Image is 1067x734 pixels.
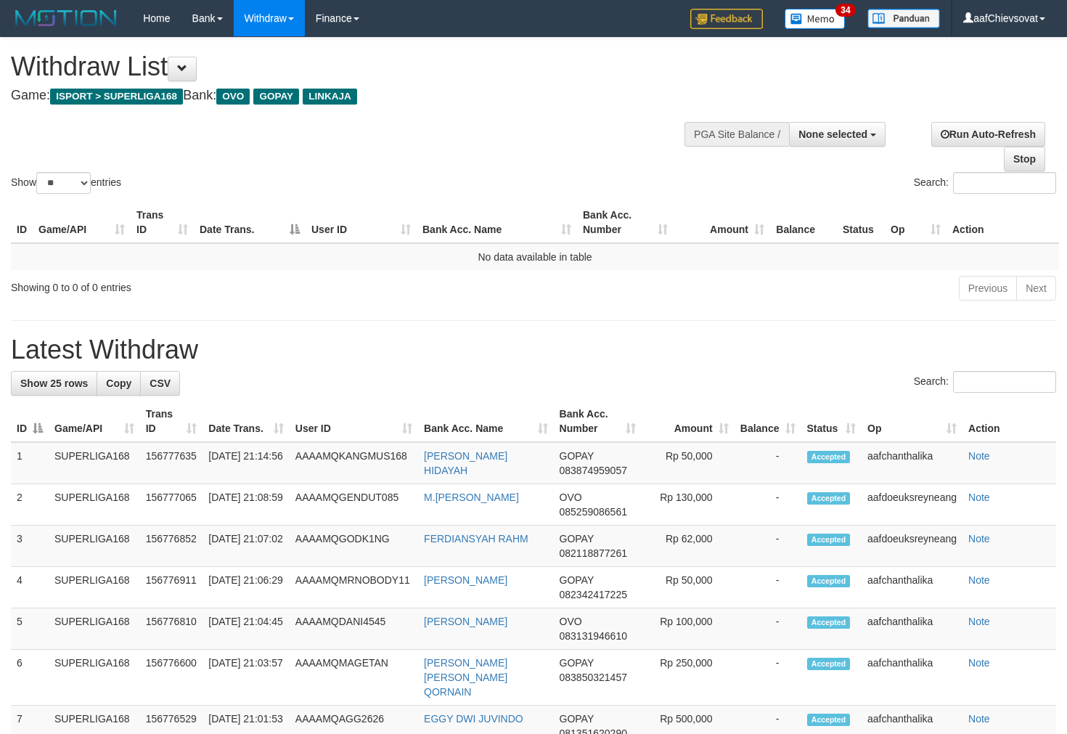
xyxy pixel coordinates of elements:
[862,650,962,706] td: aafchanthalika
[306,202,417,243] th: User ID: activate to sort column ascending
[424,492,519,503] a: M.[PERSON_NAME]
[735,650,801,706] td: -
[807,616,851,629] span: Accepted
[11,401,49,442] th: ID: activate to sort column descending
[968,713,990,725] a: Note
[290,401,418,442] th: User ID: activate to sort column ascending
[642,567,735,608] td: Rp 50,000
[968,533,990,545] a: Note
[947,202,1059,243] th: Action
[11,526,49,567] td: 3
[203,650,289,706] td: [DATE] 21:03:57
[560,547,627,559] span: Copy 082118877261 to clipboard
[931,122,1045,147] a: Run Auto-Refresh
[290,650,418,706] td: AAAAMQMAGETAN
[49,608,140,650] td: SUPERLIGA168
[303,89,357,105] span: LINKAJA
[150,378,171,389] span: CSV
[11,89,697,103] h4: Game: Bank:
[789,122,886,147] button: None selected
[424,713,523,725] a: EGGY DWI JUVINDO
[49,442,140,484] td: SUPERLIGA168
[807,534,851,546] span: Accepted
[11,202,33,243] th: ID
[968,616,990,627] a: Note
[290,442,418,484] td: AAAAMQKANGMUS168
[290,567,418,608] td: AAAAMQMRNOBODY11
[735,567,801,608] td: -
[290,526,418,567] td: AAAAMQGODK1NG
[253,89,299,105] span: GOPAY
[50,89,183,105] span: ISPORT > SUPERLIGA168
[560,450,594,462] span: GOPAY
[424,574,507,586] a: [PERSON_NAME]
[140,526,203,567] td: 156776852
[140,567,203,608] td: 156776911
[11,371,97,396] a: Show 25 rows
[49,650,140,706] td: SUPERLIGA168
[140,401,203,442] th: Trans ID: activate to sort column ascending
[418,401,553,442] th: Bank Acc. Name: activate to sort column ascending
[1004,147,1045,171] a: Stop
[807,492,851,505] span: Accepted
[417,202,577,243] th: Bank Acc. Name: activate to sort column ascending
[49,567,140,608] td: SUPERLIGA168
[20,378,88,389] span: Show 25 rows
[203,401,289,442] th: Date Trans.: activate to sort column ascending
[560,465,627,476] span: Copy 083874959057 to clipboard
[560,492,582,503] span: OVO
[560,506,627,518] span: Copy 085259086561 to clipboard
[862,608,962,650] td: aafchanthalika
[837,202,885,243] th: Status
[735,442,801,484] td: -
[862,567,962,608] td: aafchanthalika
[785,9,846,29] img: Button%20Memo.svg
[807,451,851,463] span: Accepted
[140,371,180,396] a: CSV
[867,9,940,28] img: panduan.png
[642,608,735,650] td: Rp 100,000
[798,129,867,140] span: None selected
[962,401,1056,442] th: Action
[424,450,507,476] a: [PERSON_NAME] HIDAYAH
[11,650,49,706] td: 6
[690,9,763,29] img: Feedback.jpg
[290,608,418,650] td: AAAAMQDANI4545
[97,371,141,396] a: Copy
[560,589,627,600] span: Copy 082342417225 to clipboard
[194,202,306,243] th: Date Trans.: activate to sort column descending
[885,202,947,243] th: Op: activate to sort column ascending
[642,401,735,442] th: Amount: activate to sort column ascending
[560,616,582,627] span: OVO
[203,484,289,526] td: [DATE] 21:08:59
[577,202,674,243] th: Bank Acc. Number: activate to sort column ascending
[11,442,49,484] td: 1
[835,4,855,17] span: 34
[953,371,1056,393] input: Search:
[959,276,1017,301] a: Previous
[11,7,121,29] img: MOTION_logo.png
[642,484,735,526] td: Rp 130,000
[140,650,203,706] td: 156776600
[11,52,697,81] h1: Withdraw List
[49,526,140,567] td: SUPERLIGA168
[11,567,49,608] td: 4
[11,274,434,295] div: Showing 0 to 0 of 0 entries
[953,172,1056,194] input: Search:
[140,608,203,650] td: 156776810
[36,172,91,194] select: Showentries
[968,450,990,462] a: Note
[140,442,203,484] td: 156777635
[554,401,642,442] th: Bank Acc. Number: activate to sort column ascending
[862,442,962,484] td: aafchanthalika
[11,608,49,650] td: 5
[862,401,962,442] th: Op: activate to sort column ascending
[203,442,289,484] td: [DATE] 21:14:56
[560,672,627,683] span: Copy 083850321457 to clipboard
[49,484,140,526] td: SUPERLIGA168
[807,658,851,670] span: Accepted
[424,616,507,627] a: [PERSON_NAME]
[11,243,1059,270] td: No data available in table
[290,484,418,526] td: AAAAMQGENDUT085
[642,526,735,567] td: Rp 62,000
